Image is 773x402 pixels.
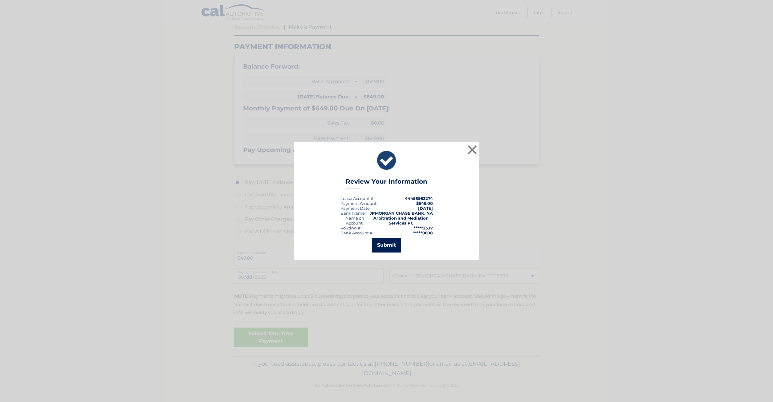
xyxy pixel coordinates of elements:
div: Routing #: [340,225,361,230]
strong: Arbitration and Mediation Services PC [373,216,429,225]
span: [DATE] [418,206,433,211]
button: × [466,144,478,156]
span: Payment Date [340,206,370,211]
div: Bank Account #: [340,230,373,235]
h3: Review Your Information [346,178,427,189]
div: Name on Account: [340,216,370,225]
div: Lease Account #: [340,196,374,201]
span: $649.00 [416,201,433,206]
div: Bank Name: [340,211,366,216]
button: Submit [372,238,401,253]
div: : [340,206,371,211]
strong: 44455962274 [405,196,433,201]
strong: JPMORGAN CHASE BANK, NA [370,211,433,216]
div: Payment Amount: [340,201,377,206]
